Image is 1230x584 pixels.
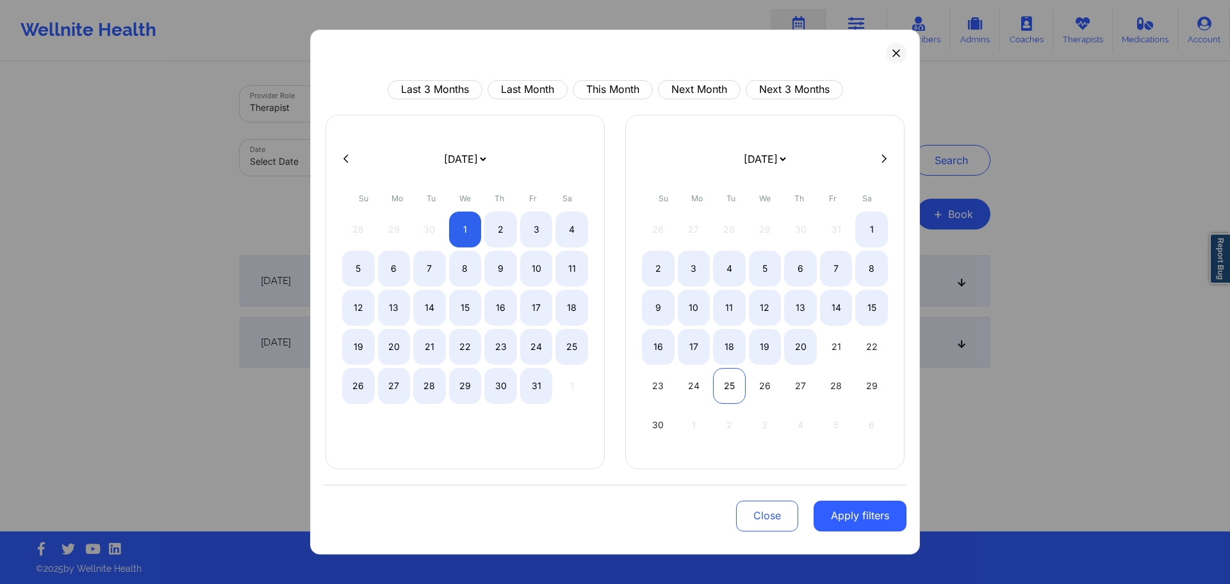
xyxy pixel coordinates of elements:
[749,251,782,287] div: Wed Nov 05 2025
[713,368,746,404] div: Tue Nov 25 2025
[678,290,710,326] div: Mon Nov 10 2025
[642,368,675,404] div: Sun Nov 23 2025
[388,80,482,99] button: Last 3 Months
[820,251,853,287] div: Fri Nov 07 2025
[855,212,888,247] div: Sat Nov 01 2025
[359,194,368,203] abbr: Sunday
[449,368,482,404] div: Wed Oct 29 2025
[642,290,675,326] div: Sun Nov 09 2025
[555,251,588,287] div: Sat Oct 11 2025
[726,194,735,203] abbr: Tuesday
[642,407,675,443] div: Sun Nov 30 2025
[459,194,471,203] abbr: Wednesday
[820,329,853,365] div: Fri Nov 21 2025
[342,290,375,326] div: Sun Oct 12 2025
[342,251,375,287] div: Sun Oct 05 2025
[784,368,817,404] div: Thu Nov 27 2025
[484,329,517,365] div: Thu Oct 23 2025
[784,290,817,326] div: Thu Nov 13 2025
[855,368,888,404] div: Sat Nov 29 2025
[678,251,710,287] div: Mon Nov 03 2025
[520,290,553,326] div: Fri Oct 17 2025
[555,212,588,247] div: Sat Oct 04 2025
[658,80,741,99] button: Next Month
[784,329,817,365] div: Thu Nov 20 2025
[794,194,804,203] abbr: Thursday
[449,329,482,365] div: Wed Oct 22 2025
[713,251,746,287] div: Tue Nov 04 2025
[520,251,553,287] div: Fri Oct 10 2025
[862,194,872,203] abbr: Saturday
[736,501,798,531] button: Close
[520,368,553,404] div: Fri Oct 31 2025
[749,368,782,404] div: Wed Nov 26 2025
[678,368,710,404] div: Mon Nov 24 2025
[529,194,537,203] abbr: Friday
[749,329,782,365] div: Wed Nov 19 2025
[449,251,482,287] div: Wed Oct 08 2025
[449,212,482,247] div: Wed Oct 01 2025
[746,80,843,99] button: Next 3 Months
[555,329,588,365] div: Sat Oct 25 2025
[555,290,588,326] div: Sat Oct 18 2025
[449,290,482,326] div: Wed Oct 15 2025
[484,251,517,287] div: Thu Oct 09 2025
[784,251,817,287] div: Thu Nov 06 2025
[820,290,853,326] div: Fri Nov 14 2025
[342,329,375,365] div: Sun Oct 19 2025
[378,290,411,326] div: Mon Oct 13 2025
[413,290,446,326] div: Tue Oct 14 2025
[520,212,553,247] div: Fri Oct 03 2025
[484,212,517,247] div: Thu Oct 02 2025
[495,194,504,203] abbr: Thursday
[562,194,572,203] abbr: Saturday
[642,329,675,365] div: Sun Nov 16 2025
[759,194,771,203] abbr: Wednesday
[855,329,888,365] div: Sat Nov 22 2025
[413,329,446,365] div: Tue Oct 21 2025
[678,329,710,365] div: Mon Nov 17 2025
[484,368,517,404] div: Thu Oct 30 2025
[713,329,746,365] div: Tue Nov 18 2025
[855,251,888,287] div: Sat Nov 08 2025
[520,329,553,365] div: Fri Oct 24 2025
[691,194,703,203] abbr: Monday
[488,80,568,99] button: Last Month
[484,290,517,326] div: Thu Oct 16 2025
[855,290,888,326] div: Sat Nov 15 2025
[413,251,446,287] div: Tue Oct 07 2025
[659,194,668,203] abbr: Sunday
[342,368,375,404] div: Sun Oct 26 2025
[413,368,446,404] div: Tue Oct 28 2025
[378,368,411,404] div: Mon Oct 27 2025
[713,290,746,326] div: Tue Nov 11 2025
[427,194,436,203] abbr: Tuesday
[749,290,782,326] div: Wed Nov 12 2025
[814,501,906,531] button: Apply filters
[829,194,837,203] abbr: Friday
[820,368,853,404] div: Fri Nov 28 2025
[642,251,675,287] div: Sun Nov 02 2025
[391,194,403,203] abbr: Monday
[378,251,411,287] div: Mon Oct 06 2025
[378,329,411,365] div: Mon Oct 20 2025
[573,80,653,99] button: This Month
